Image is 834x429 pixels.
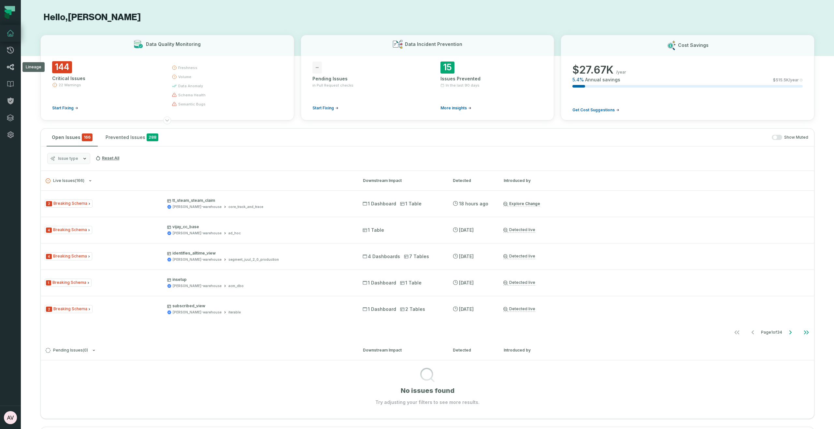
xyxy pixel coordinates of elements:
span: 288 [147,133,158,141]
span: critical issues and errors combined [82,133,93,141]
span: 4 Dashboards [363,253,400,260]
relative-time: Sep 16, 2025, 7:58 AM EDT [459,227,474,233]
h3: Data Quality Monitoring [146,41,201,48]
button: Live Issues(166) [46,178,351,183]
div: Downstream Impact [363,178,441,184]
button: Go to next page [783,326,798,339]
a: More insights [440,105,471,111]
div: juul-warehouse [173,310,222,315]
span: volume [178,74,191,79]
span: More insights [440,105,467,111]
div: Issues Prevented [440,76,542,82]
a: Explore Change [503,201,540,206]
span: 7 Tables [404,253,429,260]
span: - [312,62,322,74]
div: Show Muted [166,135,808,140]
div: iterable [228,310,241,315]
a: Get Cost Suggestions [572,107,619,113]
span: Pending Issues ( 0 ) [46,348,88,353]
span: Live Issues ( 166 ) [46,178,84,183]
div: Critical Issues [52,75,160,82]
div: acm_dbo [228,284,244,288]
div: juul-warehouse [173,231,222,236]
div: Introduced by [504,347,562,353]
p: tt_steam_steam_claim [167,198,351,203]
div: Live Issues(166) [41,190,814,340]
relative-time: Sep 16, 2025, 7:58 AM EDT [459,306,474,312]
button: Go to first page [729,326,745,339]
button: Go to last page [798,326,814,339]
a: Detected live [503,254,535,259]
span: 1 Table [400,280,422,286]
button: Pending Issues(0) [46,348,351,353]
div: Lineage [22,62,45,72]
button: Issue type [47,153,90,164]
div: Pending Issues(0) [41,360,814,406]
span: $ 515.5K /year [773,77,799,83]
button: Go to previous page [745,326,761,339]
button: Data Quality Monitoring144Critical Issues22 WarningsStart Fixingfreshnessvolumedata anomalyschema... [40,35,294,120]
a: Detected live [503,306,535,312]
span: Issue Type [45,305,93,313]
span: 144 [52,61,72,73]
span: Start Fixing [52,105,74,111]
button: Data Incident Prevention-Pending Issuesin Pull Request checksStart Fixing15Issues PreventedIn the... [301,35,554,120]
span: 2 Tables [400,306,425,312]
span: Annual savings [585,76,620,83]
span: 1 Table [400,201,422,207]
span: in Pull Request checks [312,83,353,88]
span: Severity [46,254,52,259]
h3: Cost Savings [678,42,709,48]
div: juul-warehouse [173,257,222,262]
ul: Page 1 of 34 [729,326,814,339]
div: ad_hoc [228,231,241,236]
span: 5.4 % [572,76,584,83]
p: Try adjusting your filters to see more results. [375,399,480,406]
div: juul-warehouse [173,284,222,288]
span: 1 Dashboard [363,280,396,286]
span: Issue Type [45,200,93,208]
span: schema health [178,92,206,98]
div: Detected [453,178,492,184]
div: juul-warehouse [173,204,222,209]
button: Prevented Issues [100,129,164,146]
a: Start Fixing [52,105,78,111]
span: Severity [46,201,52,206]
a: Detected live [503,227,535,233]
div: Pending Issues [312,76,414,82]
img: avatar of Abhiraj Vinnakota [4,411,17,424]
span: /year [616,70,626,75]
button: Reset All [93,153,122,163]
span: $ 27.67K [572,63,613,76]
div: core_track_and_trace [228,204,263,209]
span: Issue Type [45,226,92,234]
button: Open Issues [47,129,98,146]
span: 1 Dashboard [363,201,396,207]
p: identifies_alltime_view [167,251,351,256]
span: Issue type [58,156,78,161]
div: segment_juul_2_0_production [228,257,279,262]
div: Detected [453,347,492,353]
p: insetup [167,277,351,282]
a: Detected live [503,280,535,285]
div: Downstream Impact [363,347,441,353]
p: vijay_cc_base [167,224,351,229]
span: Issue Type [45,252,92,260]
button: Cost Savings$27.67K/year5.4%Annual savings$515.5K/yearGet Cost Suggestions [561,35,814,120]
h3: Data Incident Prevention [405,41,462,48]
span: Severity [46,280,51,285]
span: Severity [46,228,52,233]
nav: pagination [41,326,814,339]
span: 1 Table [363,227,384,233]
a: Start Fixing [312,105,338,111]
span: Start Fixing [312,105,334,111]
div: Introduced by [504,178,562,184]
relative-time: Sep 16, 2025, 7:58 AM EDT [459,280,474,285]
h1: No issues found [401,386,454,395]
span: Get Cost Suggestions [572,107,615,113]
relative-time: Sep 17, 2025, 9:01 PM EDT [459,201,488,206]
span: Severity [46,307,52,312]
span: 1 Dashboard [363,306,396,312]
p: subscribed_view [167,303,351,309]
span: 15 [440,62,454,74]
